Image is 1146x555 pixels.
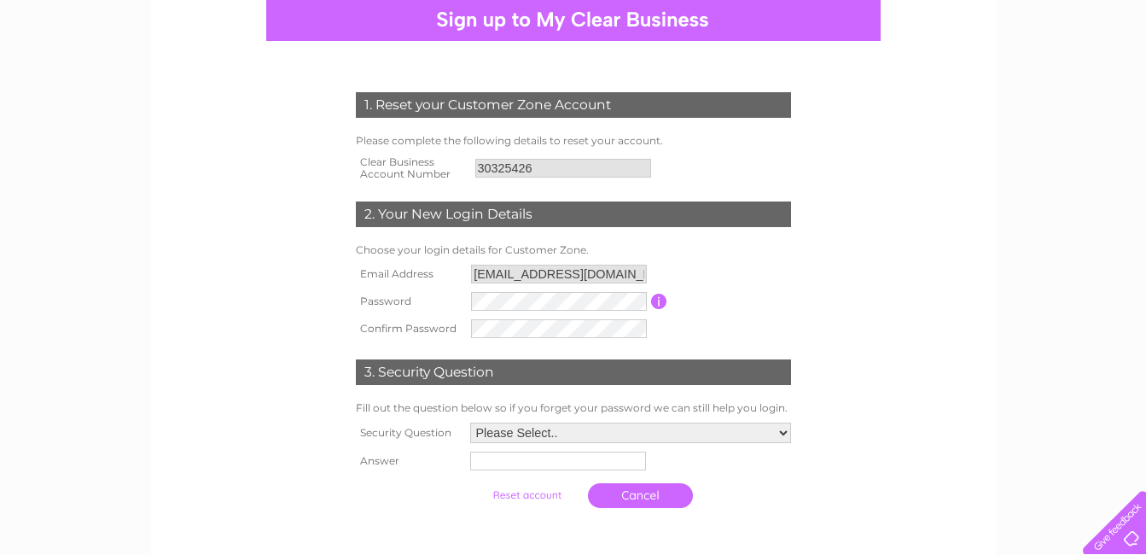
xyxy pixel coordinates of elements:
input: Information [651,294,667,309]
a: Blog [1059,73,1084,85]
div: 2. Your New Login Details [356,202,791,227]
div: 1. Reset your Customer Zone Account [356,92,791,118]
th: Answer [352,447,466,475]
div: 3. Security Question [356,359,791,385]
div: Clear Business is a trading name of Verastar Limited (registered in [GEOGRAPHIC_DATA] No. 3667643... [171,9,977,83]
img: logo.png [40,44,127,96]
a: Cancel [588,483,693,508]
a: Energy [950,73,987,85]
th: Clear Business Account Number [352,151,471,185]
a: Telecoms [998,73,1049,85]
th: Email Address [352,260,468,288]
td: Choose your login details for Customer Zone. [352,240,795,260]
a: 0333 014 3131 [824,9,942,30]
a: Water [907,73,939,85]
td: Please complete the following details to reset your account. [352,131,795,151]
td: Fill out the question below so if you forget your password we can still help you login. [352,398,795,418]
th: Security Question [352,418,466,447]
th: Confirm Password [352,315,468,342]
input: Submit [474,483,579,507]
a: Contact [1094,73,1136,85]
th: Password [352,288,468,315]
